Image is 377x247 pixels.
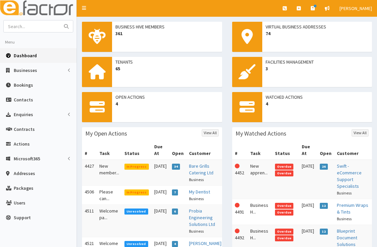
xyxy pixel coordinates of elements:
[14,141,30,147] span: Actions
[124,164,149,170] span: In Progress
[340,5,372,11] span: [PERSON_NAME]
[14,97,33,103] span: Contacts
[235,131,286,137] h3: My Watched Actions
[266,30,369,37] span: 74
[82,186,97,205] td: 4506
[14,215,31,221] span: Support
[337,163,362,189] a: Swift - eCommerce Support Specialists
[115,30,219,37] span: 361
[232,141,248,160] th: #
[124,241,148,247] span: Unresolved
[202,129,219,137] a: View All
[14,126,35,132] span: Contracts
[152,160,169,186] td: [DATE]
[299,199,317,225] td: [DATE]
[4,20,60,32] input: Search...
[235,203,240,208] i: This Action is overdue!
[275,164,294,170] span: Overdue
[320,164,328,170] span: 26
[275,210,294,216] span: Overdue
[115,94,219,100] span: Open Actions
[266,100,369,107] span: 4
[266,65,369,72] span: 3
[124,209,148,215] span: Unresolved
[248,160,272,199] td: New appren...
[124,189,149,195] span: In Progress
[14,200,25,206] span: Users
[189,208,215,227] a: Probia Engineering Solutions Ltd
[299,160,317,199] td: [DATE]
[14,185,33,191] span: Packages
[337,216,352,221] small: Business
[14,156,40,162] span: Microsoft365
[14,67,37,73] span: Businesses
[337,190,352,195] small: Business
[172,164,180,170] span: 34
[97,205,122,237] td: Welcome pa...
[85,131,127,137] h3: My Open Actions
[299,141,317,160] th: Due At
[14,53,37,59] span: Dashboard
[275,229,294,235] span: Overdue
[189,189,210,195] a: My Dentist
[172,241,178,247] span: 4
[189,229,204,234] small: Business
[320,229,328,235] span: 12
[235,164,240,168] i: This Action is overdue!
[97,141,122,160] th: Task
[122,141,152,160] th: Status
[172,209,178,215] span: 6
[337,202,368,215] a: Premium Wraps & Tints
[272,141,299,160] th: Status
[169,141,186,160] th: Open
[152,186,169,205] td: [DATE]
[115,59,219,65] span: Tenants
[248,199,272,225] td: Business H...
[266,94,369,100] span: Watched Actions
[82,160,97,186] td: 4427
[266,23,369,30] span: Virtual Business Addresses
[115,100,219,107] span: 4
[14,82,33,88] span: Bookings
[275,235,294,241] span: Overdue
[352,129,369,137] a: View All
[317,141,334,160] th: Open
[97,186,122,205] td: Please can...
[232,199,248,225] td: 4491
[189,163,213,176] a: Bare Grills Catering Ltd
[152,141,169,160] th: Due At
[186,141,224,160] th: Customer
[334,141,372,160] th: Customer
[82,205,97,237] td: 4511
[172,189,178,195] span: 7
[152,205,169,237] td: [DATE]
[97,160,122,186] td: New member...
[189,177,204,182] small: Business
[266,59,369,65] span: Facilities Management
[14,170,35,176] span: Addresses
[82,141,97,160] th: #
[14,111,33,117] span: Enquiries
[248,141,272,160] th: Task
[320,203,328,209] span: 12
[115,23,219,30] span: Business Hive Members
[232,160,248,199] td: 4452
[115,65,219,72] span: 65
[275,170,294,176] span: Overdue
[235,229,240,233] i: This Action is overdue!
[189,196,204,201] small: Business
[275,203,294,209] span: Overdue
